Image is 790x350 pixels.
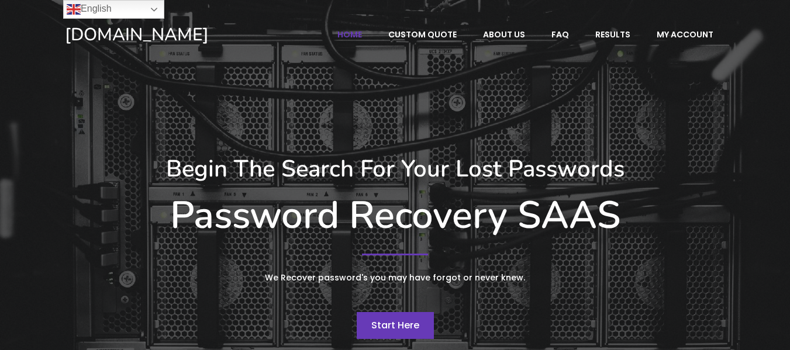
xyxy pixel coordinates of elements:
[471,23,537,46] a: About Us
[644,23,726,46] a: My account
[67,2,81,16] img: en
[325,23,374,46] a: Home
[551,29,569,40] span: FAQ
[371,318,419,332] span: Start Here
[176,271,615,285] p: We Recover password's you may have forgot or never knew.
[65,23,289,46] a: [DOMAIN_NAME]
[65,193,726,238] h1: Password Recovery SAAS
[595,29,630,40] span: Results
[583,23,643,46] a: Results
[388,29,457,40] span: Custom Quote
[376,23,469,46] a: Custom Quote
[483,29,525,40] span: About Us
[337,29,362,40] span: Home
[539,23,581,46] a: FAQ
[357,312,434,339] a: Start Here
[657,29,713,40] span: My account
[65,155,726,183] h3: Begin The Search For Your Lost Passwords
